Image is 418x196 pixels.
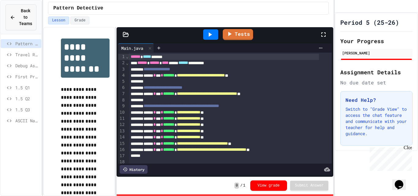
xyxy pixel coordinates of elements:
h3: Need Help? [345,96,407,104]
div: 16 [118,147,126,153]
span: Fold line [125,61,129,65]
div: 13 [118,128,126,134]
span: Submit Answer [295,183,324,188]
div: 18 [118,159,126,165]
span: Debug Assembly [15,62,39,69]
iframe: chat widget [392,172,412,190]
div: 12 [118,122,126,128]
div: 17 [118,153,126,159]
button: Lesson [48,17,69,24]
div: Main.java [118,43,154,53]
div: 4 [118,72,126,79]
div: 9 [118,103,126,109]
span: Travel Route Debugger [15,51,39,58]
span: / [240,183,242,188]
span: 1.5 Q1 [15,84,39,91]
h2: Your Progress [340,37,412,45]
span: ASCII Name [15,117,39,124]
span: 1.5 Q2 [15,95,39,102]
span: Back to Teams [19,8,32,27]
div: History [120,165,147,174]
div: 3 [118,66,126,72]
div: [PERSON_NAME] [342,50,411,56]
p: Switch to "Grade View" to access the chat feature and communicate with your teacher for help and ... [345,106,407,137]
div: 8 [118,97,126,103]
button: Submit Answer [290,181,329,190]
h2: Assignment Details [340,68,412,76]
div: 7 [118,91,126,97]
span: 1 [243,183,245,188]
a: Tests [223,29,253,40]
div: No due date set [340,79,412,86]
button: Grade [70,17,89,24]
span: Pattern Detective [53,5,103,12]
div: 14 [118,134,126,140]
span: Pattern Detective [15,40,39,47]
span: Fold line [125,54,129,59]
div: Main.java [118,45,146,51]
h1: Period 5 (25-26) [340,18,399,27]
div: 15 [118,141,126,147]
div: Chat with us now!Close [2,2,42,39]
div: 5 [118,79,126,85]
div: 11 [118,116,126,122]
span: 1.5 Q3 [15,106,39,113]
button: View grade [250,180,287,191]
span: First Program [15,73,39,80]
div: 2 [118,60,126,66]
div: 1 [118,54,126,60]
button: Back to Teams [6,4,36,30]
div: 6 [118,85,126,91]
span: 0 [234,183,239,189]
div: 10 [118,109,126,116]
iframe: chat widget [367,145,412,171]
